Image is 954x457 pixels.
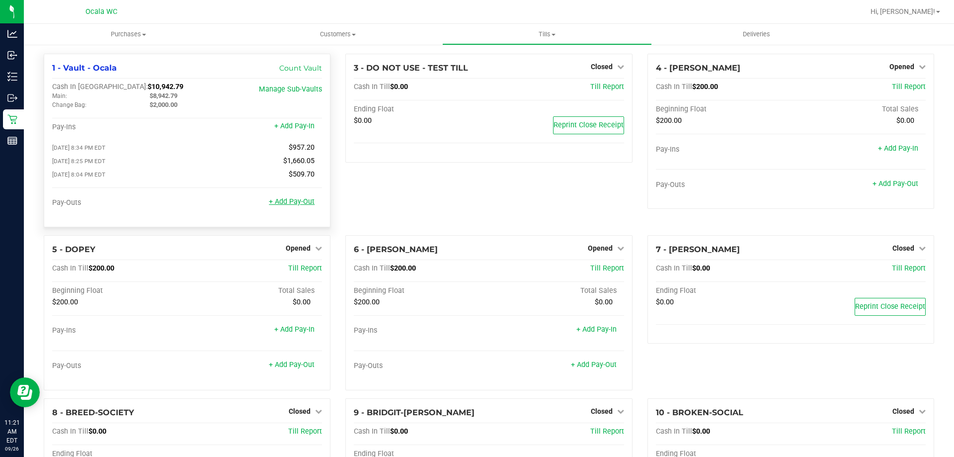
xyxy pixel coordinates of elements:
span: Ocala WC [85,7,117,16]
a: + Add Pay-Out [571,361,617,369]
span: 4 - [PERSON_NAME] [656,63,740,73]
a: Till Report [892,427,926,436]
span: Opened [286,244,311,252]
div: Pay-Outs [52,198,187,207]
p: 09/26 [4,445,19,453]
span: Tills [443,30,651,39]
span: [DATE] 8:34 PM EDT [52,144,105,151]
span: $0.00 [692,264,710,273]
span: $0.00 [88,427,106,436]
span: Closed [591,63,613,71]
div: Pay-Ins [656,145,791,154]
p: 11:21 AM EDT [4,418,19,445]
inline-svg: Inventory [7,72,17,82]
span: 5 - DOPEY [52,245,95,254]
div: Beginning Float [354,286,489,295]
div: Beginning Float [52,286,187,295]
div: Beginning Float [656,105,791,114]
div: Pay-Outs [656,181,791,189]
span: Opened [588,244,613,252]
span: $200.00 [88,264,114,273]
span: $200.00 [52,298,78,306]
span: Hi, [PERSON_NAME]! [871,7,935,15]
a: Till Report [288,264,322,273]
inline-svg: Inbound [7,50,17,60]
span: $0.00 [692,427,710,436]
div: Pay-Outs [354,362,489,370]
span: Opened [889,63,914,71]
a: + Add Pay-Out [269,361,315,369]
button: Reprint Close Receipt [553,116,624,134]
inline-svg: Analytics [7,29,17,39]
a: + Add Pay-In [274,325,315,334]
span: 6 - [PERSON_NAME] [354,245,438,254]
span: $0.00 [390,427,408,436]
a: + Add Pay-Out [873,180,918,188]
div: Pay-Outs [52,362,187,370]
span: $8,942.79 [150,92,177,99]
span: Cash In Till [354,264,390,273]
a: + Add Pay-Out [269,197,315,206]
a: Till Report [590,83,624,91]
div: Pay-Ins [52,326,187,335]
span: Cash In Till [656,264,692,273]
div: Ending Float [354,105,489,114]
span: Main: [52,92,67,99]
span: Closed [591,407,613,415]
span: $200.00 [354,298,380,306]
div: Ending Float [656,286,791,295]
span: 7 - [PERSON_NAME] [656,245,740,254]
inline-svg: Retail [7,114,17,124]
span: Closed [289,407,311,415]
span: Cash In [GEOGRAPHIC_DATA]: [52,83,148,91]
span: $2,000.00 [150,101,177,108]
span: $0.00 [293,298,311,306]
span: [DATE] 8:04 PM EDT [52,171,105,178]
span: $509.70 [289,170,315,179]
a: + Add Pay-In [576,325,617,334]
a: Till Report [590,264,624,273]
span: Cash In Till [656,427,692,436]
span: 9 - BRIDGIT-[PERSON_NAME] [354,408,475,417]
span: 8 - BREED-SOCIETY [52,408,134,417]
a: Tills [442,24,651,45]
a: Customers [233,24,442,45]
a: + Add Pay-In [878,144,918,153]
span: $200.00 [692,83,718,91]
a: Deliveries [652,24,861,45]
span: Till Report [288,427,322,436]
inline-svg: Reports [7,136,17,146]
span: 1 - Vault - Ocala [52,63,117,73]
iframe: Resource center [10,377,40,407]
span: $0.00 [595,298,613,306]
span: $10,942.79 [148,83,183,91]
div: Total Sales [489,286,624,295]
a: Purchases [24,24,233,45]
span: $200.00 [390,264,416,273]
span: $0.00 [896,116,914,125]
a: Till Report [892,264,926,273]
span: Cash In Till [354,427,390,436]
span: Reprint Close Receipt [855,302,925,311]
span: $0.00 [354,116,372,125]
span: Reprint Close Receipt [554,121,624,129]
inline-svg: Outbound [7,93,17,103]
span: Purchases [24,30,233,39]
span: $0.00 [390,83,408,91]
span: [DATE] 8:25 PM EDT [52,158,105,165]
span: Deliveries [729,30,784,39]
span: Change Bag: [52,101,86,108]
span: $957.20 [289,143,315,152]
span: Cash In Till [52,427,88,436]
span: 10 - BROKEN-SOCIAL [656,408,743,417]
span: $0.00 [656,298,674,306]
a: Till Report [590,427,624,436]
span: Cash In Till [354,83,390,91]
div: Total Sales [791,105,926,114]
div: Pay-Ins [354,326,489,335]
